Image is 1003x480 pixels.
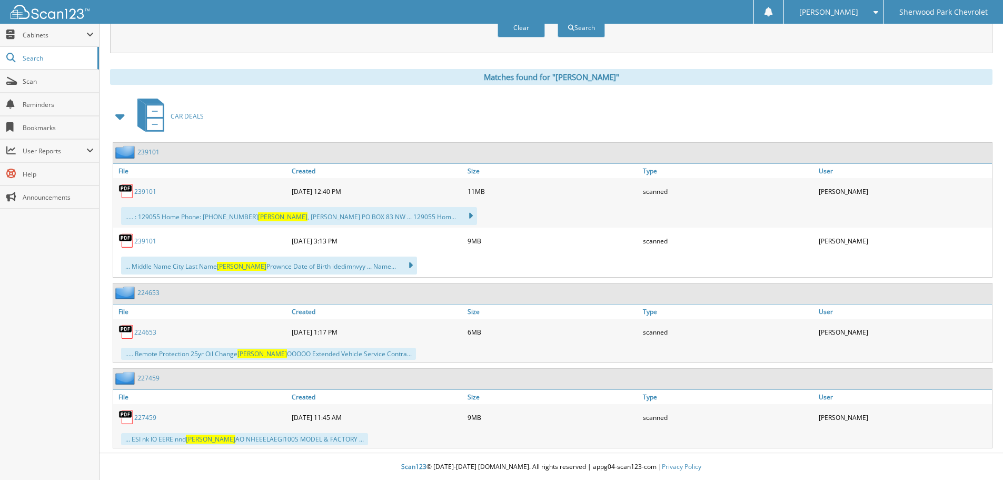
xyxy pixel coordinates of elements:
[289,305,465,319] a: Created
[23,193,94,202] span: Announcements
[137,288,160,297] a: 224653
[131,95,204,137] a: CAR DEALS
[816,407,992,428] div: [PERSON_NAME]
[118,324,134,340] img: PDF.png
[816,181,992,202] div: [PERSON_NAME]
[640,230,816,251] div: scanned
[258,212,307,221] span: [PERSON_NAME]
[171,112,204,121] span: CAR DEALS
[121,433,368,445] div: ... ESI nk IO EERE nnd AO NHEEELAEGI100S MODEL & FACTORY ...
[640,305,816,319] a: Type
[121,207,477,225] div: ..... : 129055 Home Phone: [PHONE_NUMBER] , [PERSON_NAME] PO BOX 83 NW ... 129055 Hom...
[115,145,137,159] img: folder2.png
[640,390,816,404] a: Type
[289,181,465,202] div: [DATE] 12:40 PM
[816,230,992,251] div: [PERSON_NAME]
[134,237,156,246] a: 239101
[289,407,465,428] div: [DATE] 11:45 AM
[640,164,816,178] a: Type
[11,5,90,19] img: scan123-logo-white.svg
[23,77,94,86] span: Scan
[465,390,641,404] a: Size
[217,262,266,271] span: [PERSON_NAME]
[640,407,816,428] div: scanned
[134,328,156,337] a: 224653
[23,54,92,63] span: Search
[118,183,134,199] img: PDF.png
[289,321,465,342] div: [DATE] 1:17 PM
[137,148,160,156] a: 239101
[100,454,1003,480] div: © [DATE]-[DATE] [DOMAIN_NAME]. All rights reserved | appg04-scan123-com |
[110,69,992,85] div: Matches found for "[PERSON_NAME]"
[289,164,465,178] a: Created
[465,407,641,428] div: 9MB
[115,286,137,299] img: folder2.png
[816,390,992,404] a: User
[465,305,641,319] a: Size
[662,462,701,471] a: Privacy Policy
[465,181,641,202] div: 11MB
[465,164,641,178] a: Size
[465,230,641,251] div: 9MB
[118,409,134,425] img: PDF.png
[137,374,160,383] a: 227459
[498,18,545,37] button: Clear
[118,233,134,249] img: PDF.png
[23,123,94,132] span: Bookmarks
[23,170,94,179] span: Help
[134,413,156,422] a: 227459
[113,305,289,319] a: File
[401,462,426,471] span: Scan123
[465,321,641,342] div: 6MB
[799,9,858,15] span: [PERSON_NAME]
[121,257,417,275] div: ... Middle Name City Last Name Prownce Date of Birth idedimnvyy ... Name...
[640,181,816,202] div: scanned
[23,146,86,155] span: User Reports
[558,18,605,37] button: Search
[186,435,235,444] span: [PERSON_NAME]
[121,348,416,360] div: ..... Remote Protection 25yr Oil Change OOOOO Extended Vehicle Service Contra...
[816,164,992,178] a: User
[899,9,988,15] span: Sherwood Park Chevrolet
[289,390,465,404] a: Created
[23,100,94,109] span: Reminders
[816,321,992,342] div: [PERSON_NAME]
[289,230,465,251] div: [DATE] 3:13 PM
[950,429,1003,480] iframe: Chat Widget
[237,349,287,358] span: [PERSON_NAME]
[816,305,992,319] a: User
[113,164,289,178] a: File
[23,31,86,40] span: Cabinets
[115,371,137,385] img: folder2.png
[640,321,816,342] div: scanned
[134,187,156,196] a: 239101
[113,390,289,404] a: File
